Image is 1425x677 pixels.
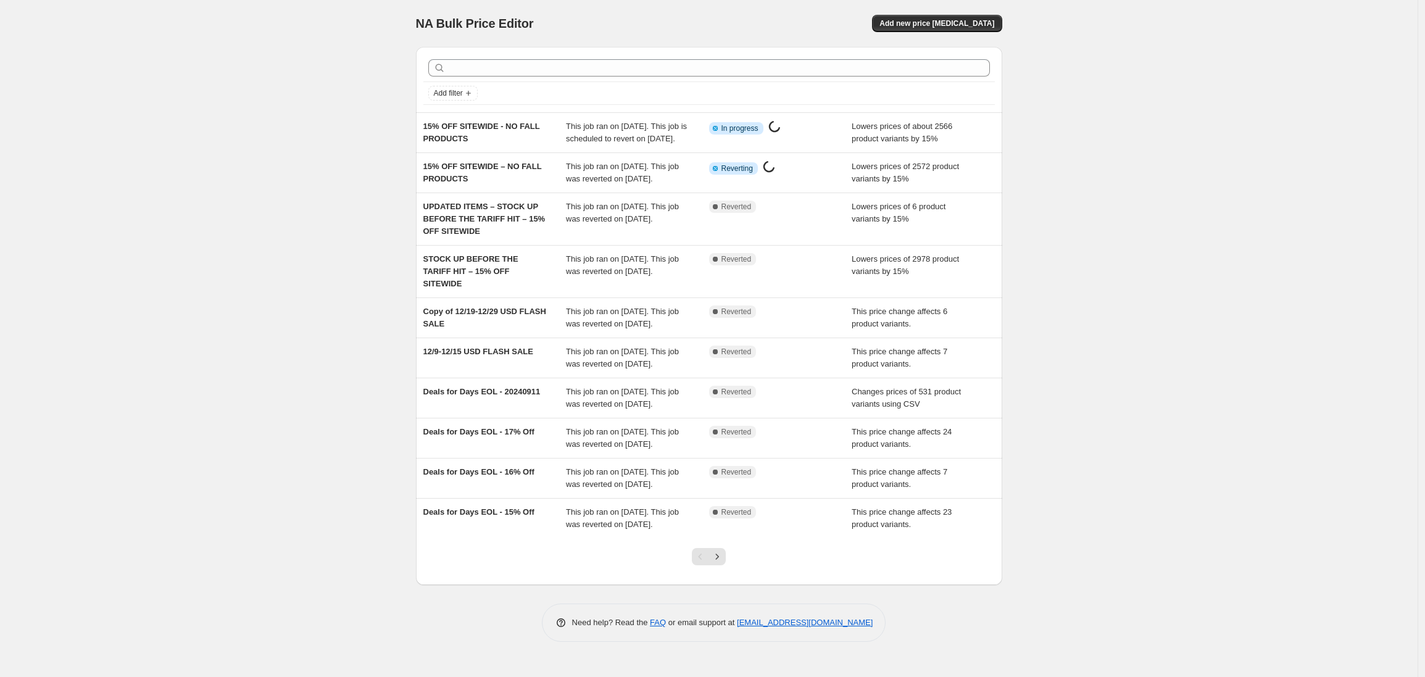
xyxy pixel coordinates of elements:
[423,162,542,183] span: 15% OFF SITEWIDE – NO FALL PRODUCTS
[423,254,518,288] span: STOCK UP BEFORE THE TARIFF HIT – 15% OFF SITEWIDE
[566,162,679,183] span: This job ran on [DATE]. This job was reverted on [DATE].
[572,618,650,627] span: Need help? Read the
[692,548,726,565] nav: Pagination
[721,202,752,212] span: Reverted
[737,618,873,627] a: [EMAIL_ADDRESS][DOMAIN_NAME]
[566,507,679,529] span: This job ran on [DATE]. This job was reverted on [DATE].
[852,162,959,183] span: Lowers prices of 2572 product variants by 15%
[434,88,463,98] span: Add filter
[721,427,752,437] span: Reverted
[879,19,994,28] span: Add new price [MEDICAL_DATA]
[721,164,753,173] span: Reverting
[852,347,947,368] span: This price change affects 7 product variants.
[423,202,546,236] span: UPDATED ITEMS – STOCK UP BEFORE THE TARIFF HIT – 15% OFF SITEWIDE
[721,347,752,357] span: Reverted
[852,507,952,529] span: This price change affects 23 product variants.
[566,122,687,143] span: This job ran on [DATE]. This job is scheduled to revert on [DATE].
[721,254,752,264] span: Reverted
[721,387,752,397] span: Reverted
[428,86,478,101] button: Add filter
[872,15,1002,32] button: Add new price [MEDICAL_DATA]
[666,618,737,627] span: or email support at
[423,307,546,328] span: Copy of 12/19-12/29 USD FLASH SALE
[721,123,758,133] span: In progress
[852,254,959,276] span: Lowers prices of 2978 product variants by 15%
[708,548,726,565] button: Next
[423,507,534,517] span: Deals for Days EOL - 15% Off
[566,202,679,223] span: This job ran on [DATE]. This job was reverted on [DATE].
[423,122,540,143] span: 15% OFF SITEWIDE - NO FALL PRODUCTS
[566,254,679,276] span: This job ran on [DATE]. This job was reverted on [DATE].
[566,427,679,449] span: This job ran on [DATE]. This job was reverted on [DATE].
[423,347,533,356] span: 12/9-12/15 USD FLASH SALE
[721,507,752,517] span: Reverted
[423,467,534,476] span: Deals for Days EOL - 16% Off
[566,467,679,489] span: This job ran on [DATE]. This job was reverted on [DATE].
[721,467,752,477] span: Reverted
[852,427,952,449] span: This price change affects 24 product variants.
[852,122,952,143] span: Lowers prices of about 2566 product variants by 15%
[852,387,961,409] span: Changes prices of 531 product variants using CSV
[650,618,666,627] a: FAQ
[566,387,679,409] span: This job ran on [DATE]. This job was reverted on [DATE].
[423,387,541,396] span: Deals for Days EOL - 20240911
[566,347,679,368] span: This job ran on [DATE]. This job was reverted on [DATE].
[416,17,534,30] span: NA Bulk Price Editor
[852,307,947,328] span: This price change affects 6 product variants.
[566,307,679,328] span: This job ran on [DATE]. This job was reverted on [DATE].
[852,202,945,223] span: Lowers prices of 6 product variants by 15%
[721,307,752,317] span: Reverted
[423,427,534,436] span: Deals for Days EOL - 17% Off
[852,467,947,489] span: This price change affects 7 product variants.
